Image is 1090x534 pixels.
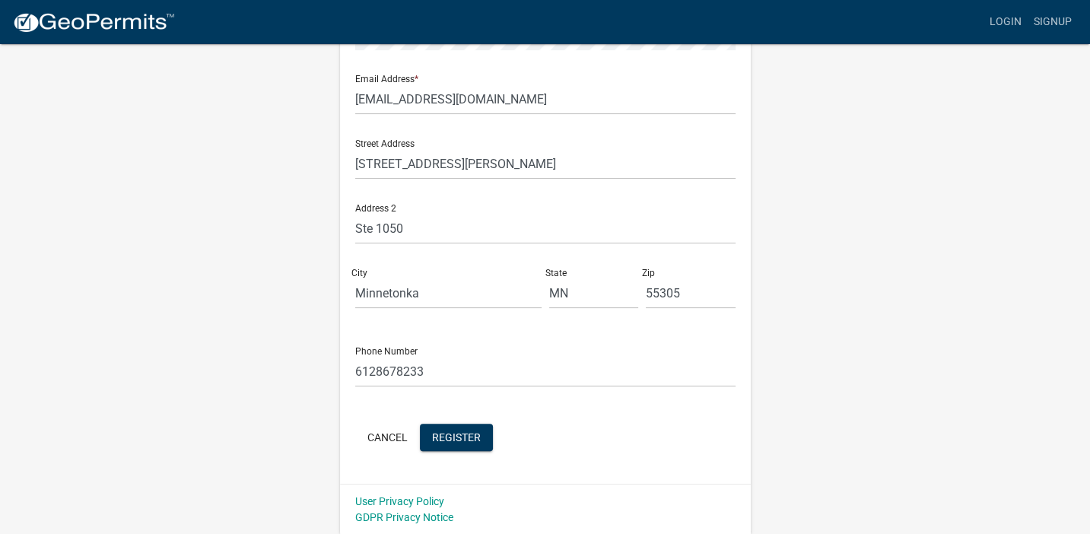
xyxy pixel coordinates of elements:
[420,424,493,451] button: Register
[984,8,1028,37] a: Login
[355,511,453,523] a: GDPR Privacy Notice
[355,424,420,451] button: Cancel
[1028,8,1078,37] a: Signup
[355,495,444,507] a: User Privacy Policy
[432,431,481,443] span: Register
